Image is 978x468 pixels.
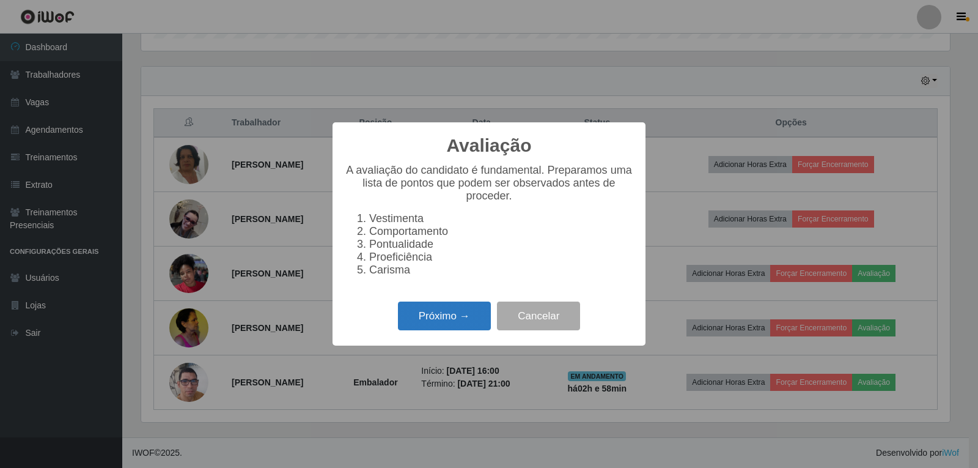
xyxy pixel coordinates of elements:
li: Pontualidade [369,238,633,251]
li: Proeficiência [369,251,633,264]
li: Vestimenta [369,212,633,225]
li: Carisma [369,264,633,277]
h2: Avaliação [447,135,532,157]
p: A avaliação do candidato é fundamental. Preparamos uma lista de pontos que podem ser observados a... [345,164,633,202]
button: Próximo → [398,302,491,330]
button: Cancelar [497,302,580,330]
li: Comportamento [369,225,633,238]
